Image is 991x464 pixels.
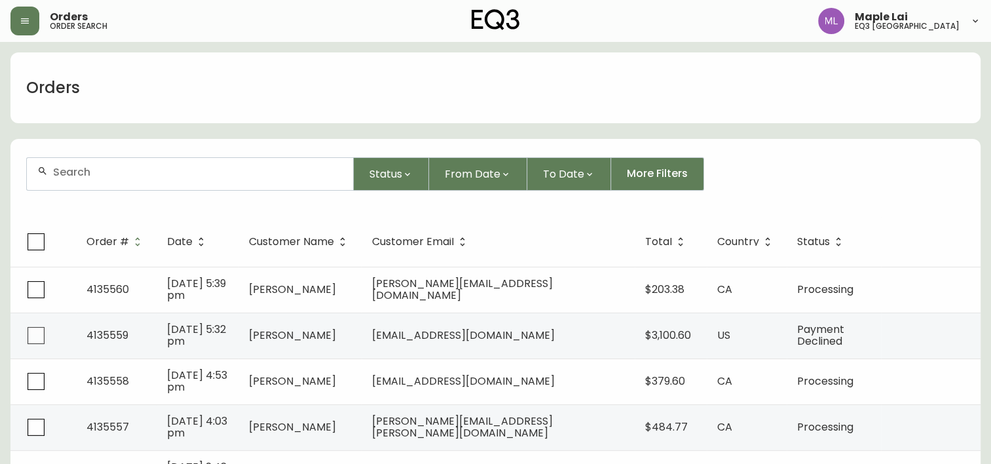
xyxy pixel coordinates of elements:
[372,276,553,303] span: [PERSON_NAME][EMAIL_ADDRESS][DOMAIN_NAME]
[855,12,908,22] span: Maple Lai
[645,238,672,246] span: Total
[645,282,684,297] span: $203.38
[372,236,471,248] span: Customer Email
[527,157,611,191] button: To Date
[369,166,402,182] span: Status
[167,236,210,248] span: Date
[717,328,730,343] span: US
[717,282,732,297] span: CA
[167,322,226,349] span: [DATE] 5:32 pm
[249,419,336,435] span: [PERSON_NAME]
[167,238,193,246] span: Date
[167,368,227,395] span: [DATE] 4:53 pm
[50,22,107,30] h5: order search
[372,414,553,440] span: [PERSON_NAME][EMAIL_ADDRESS][PERSON_NAME][DOMAIN_NAME]
[86,374,129,389] span: 4135558
[445,166,500,182] span: From Date
[86,419,129,435] span: 4135557
[717,236,776,248] span: Country
[249,236,351,248] span: Customer Name
[249,328,336,343] span: [PERSON_NAME]
[372,374,555,389] span: [EMAIL_ADDRESS][DOMAIN_NAME]
[797,374,853,389] span: Processing
[797,238,830,246] span: Status
[543,166,584,182] span: To Date
[249,238,334,246] span: Customer Name
[717,238,759,246] span: Country
[645,236,689,248] span: Total
[818,8,844,34] img: 61e28cffcf8cc9f4e300d877dd684943
[797,419,853,435] span: Processing
[472,9,520,30] img: logo
[797,236,847,248] span: Status
[50,12,88,22] span: Orders
[797,282,853,297] span: Processing
[86,328,128,343] span: 4135559
[249,282,336,297] span: [PERSON_NAME]
[645,374,685,389] span: $379.60
[717,374,732,389] span: CA
[86,282,129,297] span: 4135560
[797,322,844,349] span: Payment Declined
[372,328,555,343] span: [EMAIL_ADDRESS][DOMAIN_NAME]
[717,419,732,435] span: CA
[372,238,454,246] span: Customer Email
[645,419,688,435] span: $484.77
[86,236,146,248] span: Order #
[249,374,336,389] span: [PERSON_NAME]
[26,77,80,99] h1: Orders
[645,328,691,343] span: $3,100.60
[354,157,429,191] button: Status
[167,414,227,440] span: [DATE] 4:03 pm
[429,157,527,191] button: From Date
[627,166,688,181] span: More Filters
[855,22,960,30] h5: eq3 [GEOGRAPHIC_DATA]
[611,157,704,191] button: More Filters
[53,166,343,178] input: Search
[167,276,226,303] span: [DATE] 5:39 pm
[86,238,129,246] span: Order #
